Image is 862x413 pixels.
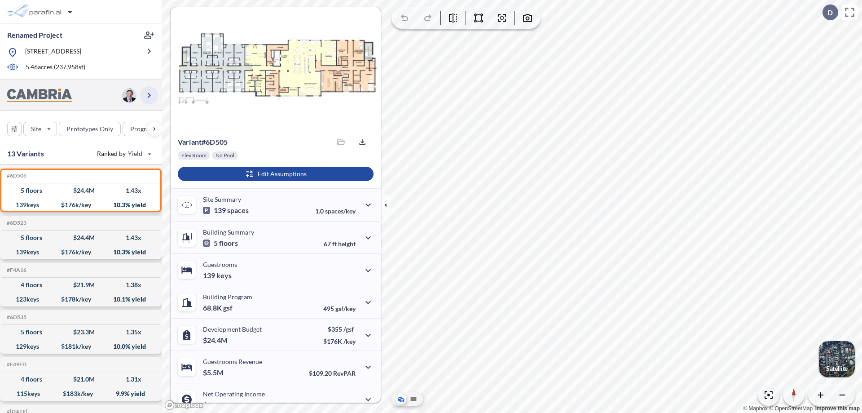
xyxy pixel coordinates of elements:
[5,314,26,320] h5: Click to copy the code
[203,390,265,398] p: Net Operating Income
[227,206,249,215] span: spaces
[335,305,356,312] span: gsf/key
[26,62,85,72] p: 5.46 acres ( 237,958 sf)
[203,293,252,301] p: Building Program
[25,47,81,58] p: [STREET_ADDRESS]
[323,325,356,333] p: $355
[819,341,855,377] img: Switcher Image
[203,239,238,248] p: 5
[203,195,241,203] p: Site Summary
[215,152,234,159] p: No Pool
[819,341,855,377] button: Switcher ImageSatellite
[164,400,204,410] a: Mapbox homepage
[7,148,44,159] p: 13 Variants
[31,124,41,133] p: Site
[122,88,136,102] img: user logo
[408,394,419,404] button: Site Plan
[216,271,232,280] span: keys
[90,147,157,161] button: Ranked by Yield
[203,358,262,365] p: Guestrooms Revenue
[826,365,848,372] p: Satellite
[181,152,207,159] p: Flex Room
[203,271,232,280] p: 139
[324,240,356,248] p: 67
[769,405,813,412] a: OpenStreetMap
[203,325,262,333] p: Development Budget
[5,361,26,368] h5: Click to copy the code
[203,400,225,409] p: $2.5M
[7,30,62,40] p: Renamed Project
[325,207,356,215] span: spaces/key
[203,206,249,215] p: 139
[7,89,72,102] img: BrandImage
[815,405,860,412] a: Improve this map
[59,122,121,136] button: Prototypes Only
[317,402,356,409] p: 45.0%
[315,207,356,215] p: 1.0
[223,303,233,312] span: gsf
[203,303,233,312] p: 68.8K
[178,138,228,147] p: # 6d505
[323,338,356,345] p: $176K
[5,220,26,226] h5: Click to copy the code
[130,124,155,133] p: Program
[323,305,356,312] p: 495
[5,173,26,179] h5: Click to copy the code
[396,394,406,404] button: Aerial View
[219,239,238,248] span: floors
[258,169,307,178] p: Edit Assumptions
[309,369,356,377] p: $109.20
[343,325,354,333] span: /gsf
[203,336,229,345] p: $24.4M
[338,240,356,248] span: height
[66,124,113,133] p: Prototypes Only
[203,368,225,377] p: $5.5M
[343,338,356,345] span: /key
[336,402,356,409] span: margin
[128,149,143,158] span: Yield
[332,240,337,248] span: ft
[123,122,171,136] button: Program
[178,167,374,181] button: Edit Assumptions
[203,228,254,236] p: Building Summary
[827,9,833,17] p: D
[5,267,26,273] h5: Click to copy the code
[23,122,57,136] button: Site
[178,138,202,146] span: Variant
[203,261,237,268] p: Guestrooms
[743,405,768,412] a: Mapbox
[333,369,356,377] span: RevPAR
